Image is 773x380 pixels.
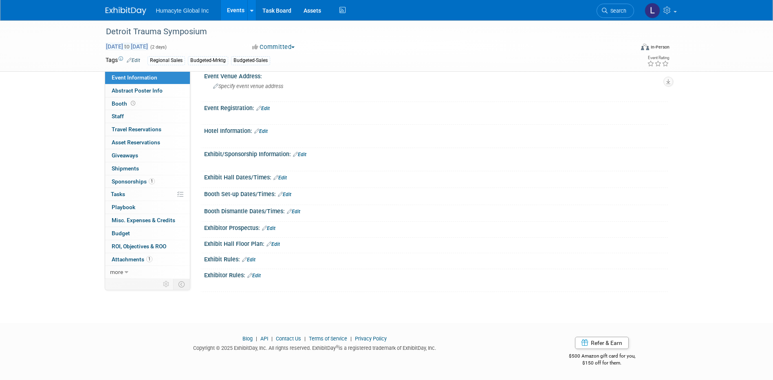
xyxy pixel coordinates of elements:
[247,273,261,278] a: Edit
[254,336,259,342] span: |
[110,269,123,275] span: more
[204,102,668,113] div: Event Registration:
[105,123,190,136] a: Travel Reservations
[204,222,668,232] div: Exhibitor Prospectus:
[647,56,669,60] div: Event Rating
[112,139,160,146] span: Asset Reservations
[293,152,306,157] a: Edit
[204,205,668,216] div: Booth Dismantle Dates/Times:
[231,56,270,65] div: Budgeted-Sales
[204,188,668,199] div: Booth Set-up Dates/Times:
[112,178,155,185] span: Sponsorships
[204,253,668,264] div: Exhibit Rules:
[112,217,175,223] span: Misc. Expenses & Credits
[149,178,155,184] span: 1
[123,43,131,50] span: to
[266,241,280,247] a: Edit
[112,243,166,250] span: ROI, Objectives & ROO
[204,125,668,135] div: Hotel Information:
[278,192,291,197] a: Edit
[105,175,190,188] a: Sponsorships1
[173,279,190,289] td: Toggle Event Tabs
[105,71,190,84] a: Event Information
[105,201,190,214] a: Playbook
[204,171,668,182] div: Exhibit Hall Dates/Times:
[287,209,300,214] a: Edit
[105,162,190,175] a: Shipments
[105,214,190,227] a: Misc. Expenses & Credits
[586,42,670,55] div: Event Format
[106,43,148,50] span: [DATE] [DATE]
[256,106,270,111] a: Edit
[204,148,668,159] div: Exhibit/Sponsorship Information:
[242,257,255,263] a: Edit
[105,149,190,162] a: Giveaways
[273,175,287,181] a: Edit
[111,191,125,197] span: Tasks
[159,279,174,289] td: Personalize Event Tab Strip
[112,152,138,159] span: Giveaways
[105,253,190,266] a: Attachments1
[105,266,190,278] a: more
[597,4,634,18] a: Search
[260,336,268,342] a: API
[204,269,668,280] div: Exhibitor Rules:
[148,56,185,65] div: Regional Sales
[156,7,209,14] span: Humacyte Global Inc
[302,336,308,342] span: |
[575,337,629,349] a: Refer & Earn
[112,256,152,263] span: Attachments
[105,240,190,253] a: ROI, Objectives & ROO
[112,113,124,119] span: Staff
[112,230,130,236] span: Budget
[112,87,163,94] span: Abstract Poster Info
[204,238,668,248] div: Exhibit Hall Floor Plan:
[536,347,668,366] div: $500 Amazon gift card for you,
[536,360,668,367] div: $150 off for them.
[213,83,283,89] span: Specify event venue address
[641,44,649,50] img: Format-Inperson.png
[105,188,190,201] a: Tasks
[348,336,354,342] span: |
[150,44,167,50] span: (2 days)
[105,136,190,149] a: Asset Reservations
[103,24,622,39] div: Detroit Trauma Symposium
[146,256,152,262] span: 1
[650,44,669,50] div: In-Person
[336,345,339,349] sup: ®
[129,100,137,106] span: Booth not reserved yet
[276,336,301,342] a: Contact Us
[112,204,135,210] span: Playbook
[105,97,190,110] a: Booth
[262,225,275,231] a: Edit
[106,56,140,65] td: Tags
[127,57,140,63] a: Edit
[608,8,626,14] span: Search
[112,126,161,133] span: Travel Reservations
[112,100,137,107] span: Booth
[254,128,268,134] a: Edit
[105,227,190,240] a: Budget
[112,165,139,172] span: Shipments
[645,3,660,18] img: Linda Hamilton
[106,7,146,15] img: ExhibitDay
[105,110,190,123] a: Staff
[204,70,668,80] div: Event Venue Address:
[249,43,298,51] button: Committed
[269,336,275,342] span: |
[188,56,228,65] div: Budgeted-Mrktg
[242,336,253,342] a: Blog
[106,342,524,352] div: Copyright © 2025 ExhibitDay, Inc. All rights reserved. ExhibitDay is a registered trademark of Ex...
[355,336,387,342] a: Privacy Policy
[309,336,347,342] a: Terms of Service
[112,74,157,81] span: Event Information
[105,84,190,97] a: Abstract Poster Info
